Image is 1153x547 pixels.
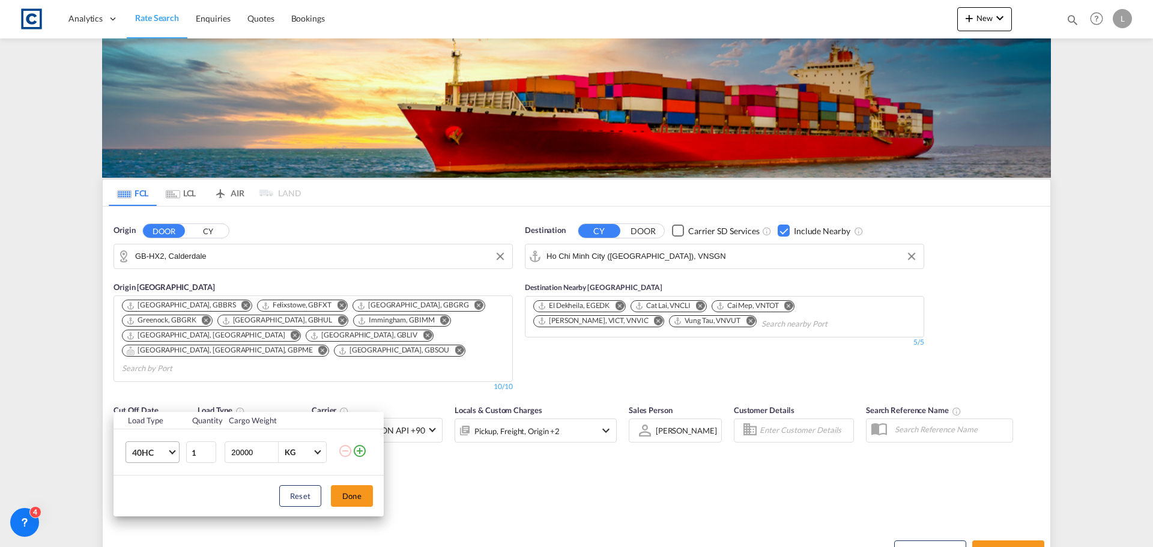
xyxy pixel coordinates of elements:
md-icon: icon-minus-circle-outline [338,444,353,458]
input: Enter Weight [230,442,278,462]
div: Cargo Weight [229,415,331,426]
button: Reset [279,485,321,507]
md-icon: icon-plus-circle-outline [353,444,367,458]
div: KG [285,447,295,457]
th: Load Type [113,412,185,429]
span: 40HC [132,447,167,459]
button: Done [331,485,373,507]
input: Qty [186,441,216,463]
th: Quantity [185,412,222,429]
md-select: Choose: 40HC [126,441,180,463]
